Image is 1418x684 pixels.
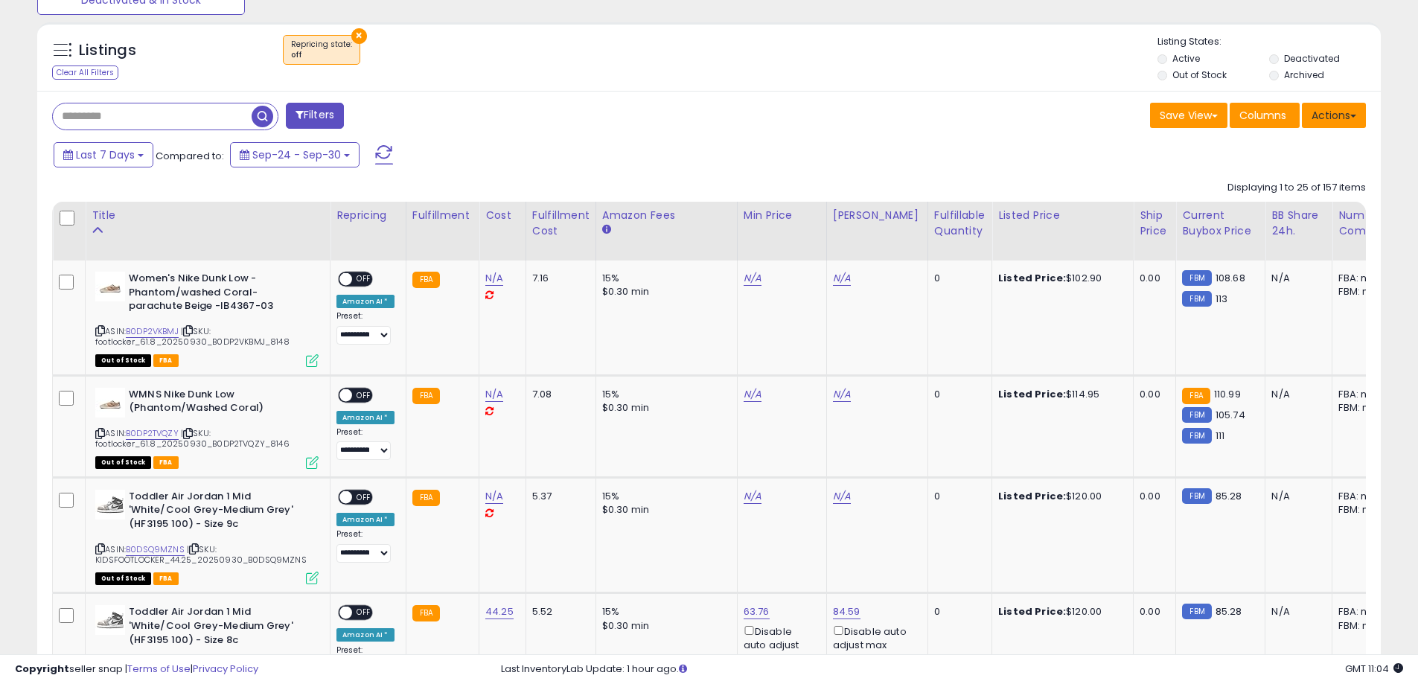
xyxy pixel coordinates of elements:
b: WMNS Nike Dunk Low (Phantom/Washed Coral) [129,388,310,419]
a: B0DP2VKBMJ [126,325,179,338]
a: N/A [833,489,851,504]
img: 21Sr7L+DJTL._SL40_.jpg [95,272,125,301]
div: Ship Price [1140,208,1169,239]
div: FBM: n/a [1338,401,1387,415]
span: FBA [153,456,179,469]
small: FBA [412,605,440,621]
button: Filters [286,103,344,129]
a: B0DP2TVQZY [126,427,179,440]
small: FBA [412,272,440,288]
div: Disable auto adjust min [744,623,815,666]
span: | SKU: KIDSFOOTLOCKER_44.25_20250930_B0DSQ9MZNS [95,543,307,566]
a: 44.25 [485,604,514,619]
div: $102.90 [998,272,1122,285]
span: 111 [1216,429,1224,443]
b: Toddler Air Jordan 1 Mid 'White/Cool Grey-Medium Grey' (HF3195 100) - Size 9c [129,490,310,535]
div: 15% [602,490,726,503]
span: OFF [352,389,376,401]
div: 0 [934,272,980,285]
div: N/A [1271,605,1320,619]
a: 63.76 [744,604,770,619]
small: FBM [1182,428,1211,444]
img: 21Sr7L+DJTL._SL40_.jpg [95,388,125,418]
span: All listings that are currently out of stock and unavailable for purchase on Amazon [95,456,151,469]
span: 113 [1216,292,1227,306]
label: Deactivated [1284,52,1340,65]
button: Save View [1150,103,1227,128]
img: 41uJV1jOm0L._SL40_.jpg [95,490,125,520]
small: FBA [412,490,440,506]
div: 15% [602,272,726,285]
div: ASIN: [95,272,319,365]
div: 0 [934,388,980,401]
div: Clear All Filters [52,65,118,80]
b: Listed Price: [998,387,1066,401]
h5: Listings [79,40,136,61]
div: 5.52 [532,605,584,619]
a: 84.59 [833,604,860,619]
span: OFF [352,273,376,286]
a: Privacy Policy [193,662,258,676]
div: Disable auto adjust max [833,623,916,652]
div: ASIN: [95,490,319,584]
span: OFF [352,490,376,503]
div: Fulfillment Cost [532,208,590,239]
div: 0 [934,605,980,619]
label: Archived [1284,68,1324,81]
small: FBM [1182,270,1211,286]
div: $0.30 min [602,503,726,517]
span: OFF [352,607,376,619]
div: Num of Comp. [1338,208,1393,239]
div: 5.37 [532,490,584,503]
label: Out of Stock [1172,68,1227,81]
div: 0.00 [1140,605,1164,619]
div: FBA: n/a [1338,490,1387,503]
small: FBA [1182,388,1210,404]
a: N/A [744,387,761,402]
div: BB Share 24h. [1271,208,1326,239]
small: FBA [412,388,440,404]
span: 85.28 [1216,604,1242,619]
a: N/A [744,271,761,286]
span: 110.99 [1214,387,1241,401]
div: FBA: n/a [1338,605,1387,619]
small: FBM [1182,291,1211,307]
div: N/A [1271,388,1320,401]
div: $120.00 [998,490,1122,503]
div: 7.16 [532,272,584,285]
div: Fulfillable Quantity [934,208,986,239]
div: FBA: n/a [1338,388,1387,401]
span: All listings that are currently out of stock and unavailable for purchase on Amazon [95,354,151,367]
div: $120.00 [998,605,1122,619]
div: [PERSON_NAME] [833,208,922,223]
span: FBA [153,572,179,585]
div: N/A [1271,490,1320,503]
span: | SKU: footlocker_61.8_20250930_B0DP2VKBMJ_8148 [95,325,290,348]
button: Columns [1230,103,1300,128]
small: FBM [1182,604,1211,619]
div: Preset: [336,427,395,461]
img: 41uJV1jOm0L._SL40_.jpg [95,605,125,635]
div: Amazon AI * [336,513,395,526]
strong: Copyright [15,662,69,676]
span: 105.74 [1216,408,1245,422]
a: N/A [485,387,503,402]
div: off [291,50,352,60]
div: Current Buybox Price [1182,208,1259,239]
label: Active [1172,52,1200,65]
b: Women's Nike Dunk Low -Phantom/washed Coral-parachute Beige -IB4367-03 [129,272,310,317]
div: Amazon AI * [336,295,395,308]
div: 0.00 [1140,490,1164,503]
a: Terms of Use [127,662,191,676]
div: FBM: n/a [1338,619,1387,633]
a: B0DSQ9MZNS [126,543,185,556]
a: N/A [833,271,851,286]
div: 0 [934,490,980,503]
button: Sep-24 - Sep-30 [230,142,360,167]
button: × [351,28,367,44]
div: Title [92,208,324,223]
small: FBM [1182,488,1211,504]
div: 0.00 [1140,388,1164,401]
div: Cost [485,208,520,223]
div: FBM: n/a [1338,503,1387,517]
